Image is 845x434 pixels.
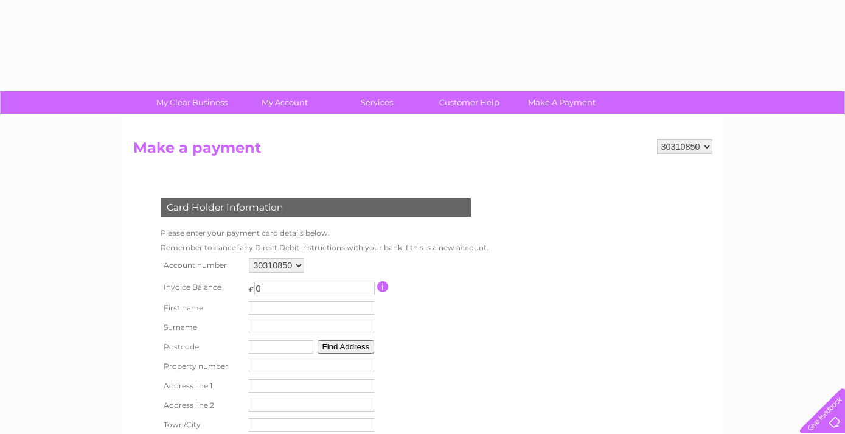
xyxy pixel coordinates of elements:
th: Address line 1 [158,376,246,396]
td: £ [249,279,254,294]
td: Please enter your payment card details below. [158,226,492,240]
th: Invoice Balance [158,276,246,298]
th: First name [158,298,246,318]
a: My Account [234,91,335,114]
h2: Make a payment [133,139,712,163]
a: Make A Payment [512,91,612,114]
input: Information [377,281,389,292]
a: Services [327,91,427,114]
th: Property number [158,357,246,376]
a: My Clear Business [142,91,242,114]
th: Account number [158,255,246,276]
div: Card Holder Information [161,198,471,217]
th: Postcode [158,337,246,357]
td: Remember to cancel any Direct Debit instructions with your bank if this is a new account. [158,240,492,255]
th: Address line 2 [158,396,246,415]
button: Find Address [318,340,375,354]
a: Customer Help [419,91,520,114]
th: Surname [158,318,246,337]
